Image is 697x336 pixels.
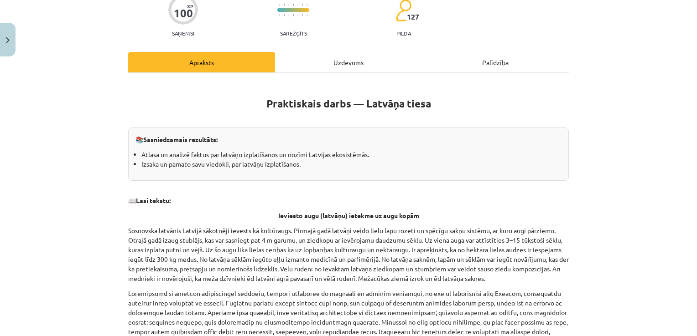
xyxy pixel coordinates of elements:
img: icon-short-line-57e1e144782c952c97e751825c79c345078a6d821885a25fce030b3d8c18986b.svg [279,4,280,6]
img: icon-short-line-57e1e144782c952c97e751825c79c345078a6d821885a25fce030b3d8c18986b.svg [302,4,303,6]
strong: Lasi tekstu: [136,196,171,204]
img: icon-short-line-57e1e144782c952c97e751825c79c345078a6d821885a25fce030b3d8c18986b.svg [307,4,307,6]
img: icon-close-lesson-0947bae3869378f0d4975bcd49f059093ad1ed9edebbc8119c70593378902aed.svg [6,37,10,43]
img: icon-short-line-57e1e144782c952c97e751825c79c345078a6d821885a25fce030b3d8c18986b.svg [297,4,298,6]
img: icon-short-line-57e1e144782c952c97e751825c79c345078a6d821885a25fce030b3d8c18986b.svg [288,4,289,6]
strong: Praktiskais darbs — Latvāņa tiesa [266,97,431,110]
img: icon-short-line-57e1e144782c952c97e751825c79c345078a6d821885a25fce030b3d8c18986b.svg [297,14,298,16]
div: Apraksts [128,52,275,72]
p: 📚 [135,135,562,144]
p: pilda [396,30,411,36]
span: 127 [407,13,419,21]
li: Izsaka un pamato savu viedokli, par latvāņu izplatīšanos. [141,159,562,169]
p: Sosnovska latvānis Latvijā sākotnēji ievests kā kultūraugs. Pirmajā gadā latvāņi veido lielu lapu... [128,226,569,283]
strong: Ieviesto augu (latvāņu) ietekme uz augu kopām [278,211,419,219]
p: Saņemsi [168,30,198,36]
div: 100 [174,7,193,20]
img: icon-short-line-57e1e144782c952c97e751825c79c345078a6d821885a25fce030b3d8c18986b.svg [279,14,280,16]
div: Palīdzība [422,52,569,72]
div: Uzdevums [275,52,422,72]
img: icon-short-line-57e1e144782c952c97e751825c79c345078a6d821885a25fce030b3d8c18986b.svg [288,14,289,16]
span: XP [187,4,193,9]
img: icon-short-line-57e1e144782c952c97e751825c79c345078a6d821885a25fce030b3d8c18986b.svg [293,14,294,16]
img: icon-short-line-57e1e144782c952c97e751825c79c345078a6d821885a25fce030b3d8c18986b.svg [293,4,294,6]
p: 📖 [128,196,569,205]
strong: Sasniedzamais rezultāts: [143,135,218,143]
img: icon-short-line-57e1e144782c952c97e751825c79c345078a6d821885a25fce030b3d8c18986b.svg [307,14,307,16]
img: icon-short-line-57e1e144782c952c97e751825c79c345078a6d821885a25fce030b3d8c18986b.svg [302,14,303,16]
li: Atlasa un analizē faktus par latvāņu izplatīšanos un nozīmi Latvijas ekosistēmās. [141,150,562,159]
p: Sarežģīts [280,30,307,36]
